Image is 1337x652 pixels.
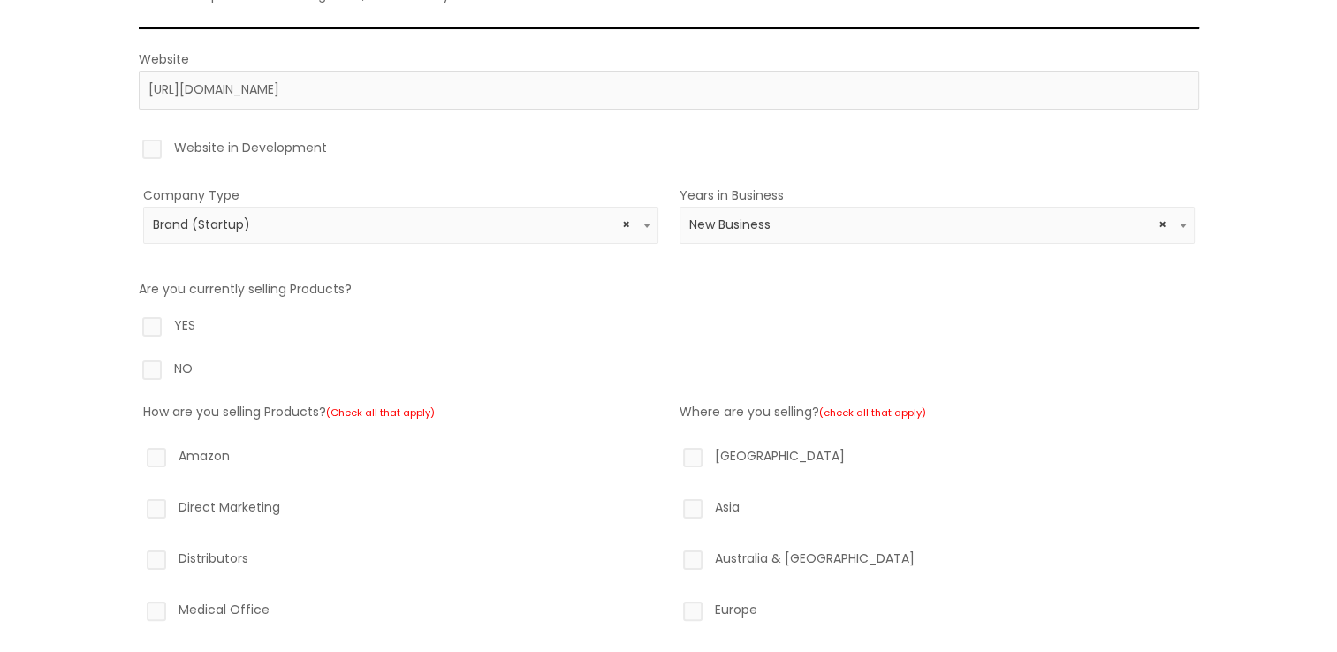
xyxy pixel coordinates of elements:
span: Remove all items [1158,216,1166,233]
label: Australia & [GEOGRAPHIC_DATA] [680,547,1195,577]
label: Medical Office [143,598,658,628]
label: [GEOGRAPHIC_DATA] [680,444,1195,474]
label: How are you selling Products? [143,403,435,421]
span: Brand (Startup) [153,216,648,233]
label: Years in Business [680,186,784,204]
label: Europe [680,598,1195,628]
label: Asia [680,496,1195,526]
span: Remove all items [622,216,630,233]
label: Website [139,50,189,68]
label: Where are you selling? [680,403,926,421]
label: Distributors [143,547,658,577]
span: New Business [689,216,1184,233]
label: Website in Development [139,136,1199,166]
small: (check all that apply) [819,406,926,420]
label: Are you currently selling Products? [139,280,352,298]
label: NO [139,357,1199,387]
label: Amazon [143,444,658,474]
label: Direct Marketing [143,496,658,526]
label: YES [139,314,1199,344]
span: Brand (Startup) [143,207,658,244]
label: Company Type [143,186,239,204]
span: New Business [680,207,1195,244]
small: (Check all that apply) [326,406,435,420]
